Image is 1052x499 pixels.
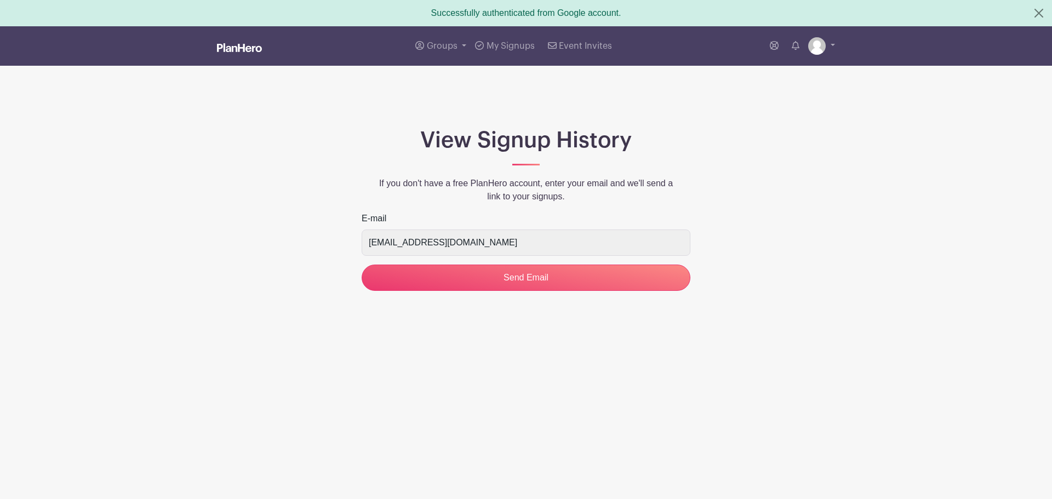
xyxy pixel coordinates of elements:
input: Send Email [362,265,690,291]
span: Event Invites [559,42,612,50]
p: If you don't have a free PlanHero account, enter your email and we'll send a link to your signups. [362,177,690,203]
input: e.g. julie@eventco.com [362,230,690,256]
img: default-ce2991bfa6775e67f084385cd625a349d9dcbb7a52a09fb2fda1e96e2d18dcdb.png [808,37,826,55]
span: My Signups [487,42,535,50]
h1: View Signup History [362,127,690,153]
a: Groups [411,26,471,66]
label: E-mail [362,212,386,225]
a: Event Invites [544,26,616,66]
span: Groups [427,42,458,50]
img: logo_white-6c42ec7e38ccf1d336a20a19083b03d10ae64f83f12c07503d8b9e83406b4c7d.svg [217,43,262,52]
a: My Signups [471,26,539,66]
